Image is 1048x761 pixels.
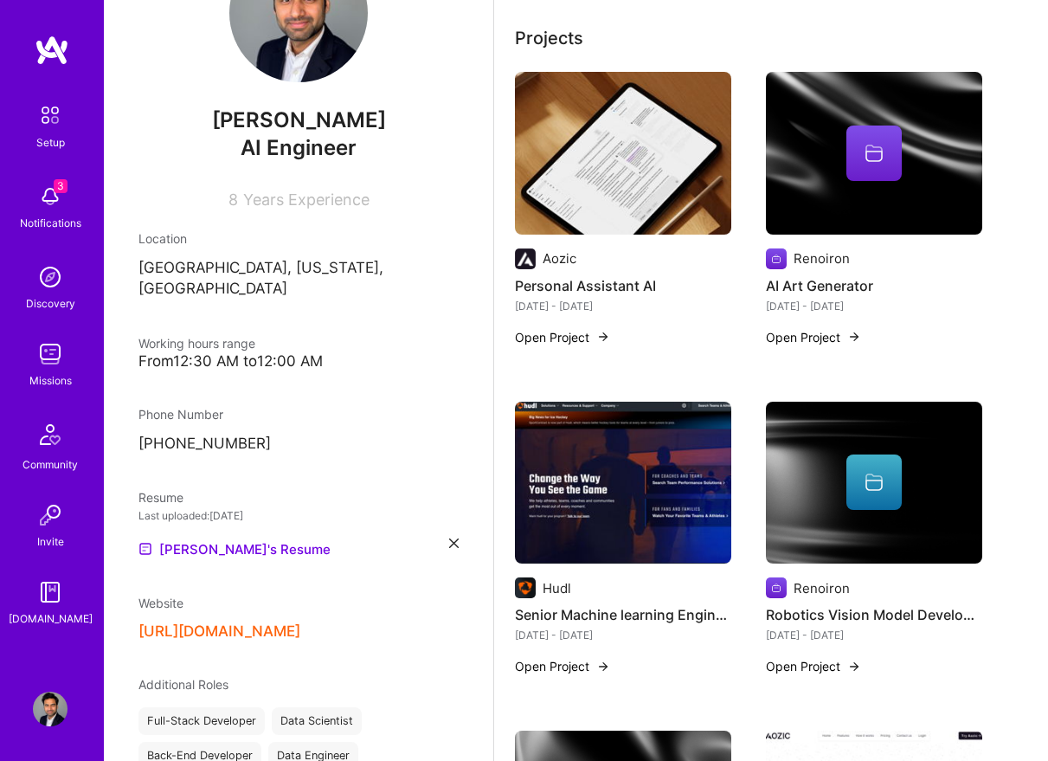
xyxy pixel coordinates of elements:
img: Company logo [766,577,787,598]
button: Open Project [766,328,861,346]
img: teamwork [33,337,68,371]
div: [DATE] - [DATE] [766,626,982,644]
img: Company logo [515,248,536,269]
img: discovery [33,260,68,294]
div: Community [23,455,78,474]
img: arrow-right [596,330,610,344]
div: [DATE] - [DATE] [515,297,731,315]
div: Last uploaded: [DATE] [138,506,459,525]
h4: Senior Machine learning Engineer [515,603,731,626]
i: icon Close [449,539,459,548]
div: Projects [515,25,583,51]
div: [DOMAIN_NAME] [9,609,93,628]
div: Setup [36,133,65,152]
a: [PERSON_NAME]'s Resume [138,539,331,559]
span: [PERSON_NAME] [138,107,459,133]
span: Website [138,596,183,610]
div: Invite [37,532,64,551]
div: Data Scientist [272,707,362,735]
h4: AI Art Generator [766,274,982,297]
img: bell [33,179,68,214]
img: arrow-right [596,660,610,674]
a: User Avatar [29,692,72,726]
p: [GEOGRAPHIC_DATA], [US_STATE], [GEOGRAPHIC_DATA] [138,258,459,300]
div: Aozic [543,249,576,268]
div: [DATE] - [DATE] [766,297,982,315]
span: Phone Number [138,407,223,422]
span: 8 [228,190,238,209]
button: Open Project [515,328,610,346]
div: Discovery [26,294,75,313]
button: Open Project [515,657,610,675]
span: AI Engineer [241,135,357,160]
img: Senior Machine learning Engineer [515,402,731,564]
img: cover [766,72,982,235]
span: Working hours range [138,336,255,351]
img: Personal Assistant AI [515,72,731,235]
span: 3 [54,179,68,193]
img: cover [766,402,982,564]
div: Hudl [543,579,571,597]
p: [PHONE_NUMBER] [138,434,459,455]
img: arrow-right [847,330,861,344]
button: [URL][DOMAIN_NAME] [138,622,300,641]
img: logo [35,35,69,66]
h4: Robotics Vision Model Development [766,603,982,626]
span: Additional Roles [138,677,228,692]
button: Open Project [766,657,861,675]
img: setup [32,97,68,133]
img: Resume [138,542,152,556]
div: [DATE] - [DATE] [515,626,731,644]
span: Years Experience [243,190,370,209]
div: Location [138,229,459,248]
img: Company logo [766,248,787,269]
img: Invite [33,498,68,532]
div: Notifications [20,214,81,232]
span: Resume [138,490,183,505]
div: Renoiron [794,249,850,268]
div: Missions [29,371,72,390]
img: User Avatar [33,692,68,726]
div: Renoiron [794,579,850,597]
img: arrow-right [847,660,861,674]
div: From 12:30 AM to 12:00 AM [138,352,459,371]
img: Community [29,414,71,455]
img: Company logo [515,577,536,598]
h4: Personal Assistant AI [515,274,731,297]
div: Full-Stack Developer [138,707,265,735]
img: guide book [33,575,68,609]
